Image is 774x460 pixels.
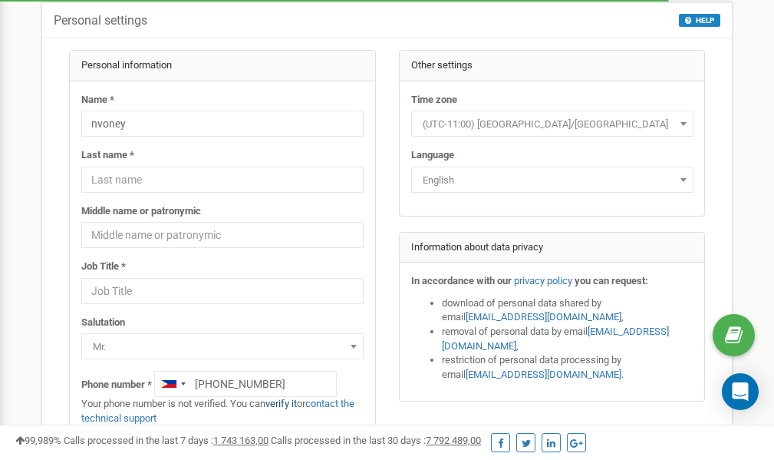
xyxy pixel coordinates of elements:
[411,167,693,193] span: English
[81,378,152,392] label: Phone number *
[411,148,454,163] label: Language
[400,51,705,81] div: Other settings
[81,93,114,108] label: Name *
[81,398,354,424] a: contact the technical support
[442,353,693,382] li: restriction of personal data processing by email .
[411,111,693,137] span: (UTC-11:00) Pacific/Midway
[722,373,759,410] div: Open Intercom Messenger
[81,204,201,219] label: Middle name or patronymic
[54,14,147,28] h5: Personal settings
[81,167,364,193] input: Last name
[81,222,364,248] input: Middle name or patronymic
[81,397,364,425] p: Your phone number is not verified. You can or
[64,435,268,446] span: Calls processed in the last 7 days :
[155,372,190,396] div: Telephone country code
[81,278,364,304] input: Job Title
[426,435,481,446] u: 7 792 489,00
[400,233,705,263] div: Information about data privacy
[81,111,364,137] input: Name
[213,435,268,446] u: 1 743 163,00
[514,275,572,286] a: privacy policy
[87,336,358,358] span: Mr.
[466,311,621,323] a: [EMAIL_ADDRESS][DOMAIN_NAME]
[81,148,134,163] label: Last name *
[271,435,481,446] span: Calls processed in the last 30 days :
[466,369,621,380] a: [EMAIL_ADDRESS][DOMAIN_NAME]
[265,398,297,409] a: verify it
[411,275,512,286] strong: In accordance with our
[679,14,720,27] button: HELP
[81,260,126,274] label: Job Title *
[70,51,375,81] div: Personal information
[15,435,61,446] span: 99,989%
[417,114,688,135] span: (UTC-11:00) Pacific/Midway
[417,170,688,191] span: English
[81,316,125,330] label: Salutation
[154,371,337,397] input: +1-800-555-55-55
[575,275,648,286] strong: you can request:
[81,333,364,359] span: Mr.
[442,325,693,353] li: removal of personal data by email ,
[442,326,669,352] a: [EMAIL_ADDRESS][DOMAIN_NAME]
[442,296,693,325] li: download of personal data shared by email ,
[411,93,457,108] label: Time zone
